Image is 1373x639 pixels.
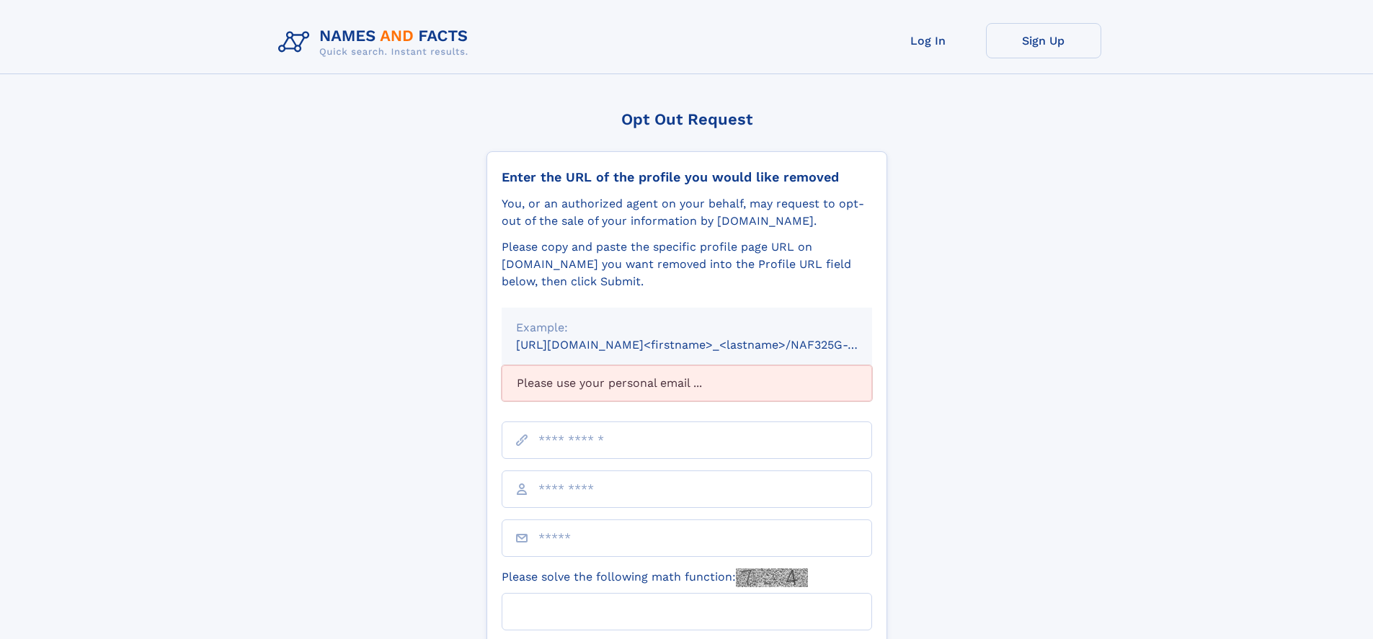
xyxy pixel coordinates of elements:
img: Logo Names and Facts [272,23,480,62]
a: Sign Up [986,23,1101,58]
a: Log In [871,23,986,58]
div: Opt Out Request [486,110,887,128]
div: Please use your personal email ... [502,365,872,401]
div: Please copy and paste the specific profile page URL on [DOMAIN_NAME] you want removed into the Pr... [502,238,872,290]
div: You, or an authorized agent on your behalf, may request to opt-out of the sale of your informatio... [502,195,872,230]
label: Please solve the following math function: [502,568,808,587]
small: [URL][DOMAIN_NAME]<firstname>_<lastname>/NAF325G-xxxxxxxx [516,338,899,352]
div: Enter the URL of the profile you would like removed [502,169,872,185]
div: Example: [516,319,858,336]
